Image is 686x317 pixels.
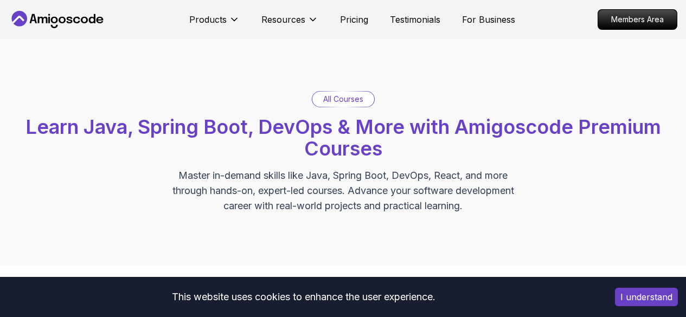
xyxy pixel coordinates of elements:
a: For Business [462,13,515,26]
p: Master in-demand skills like Java, Spring Boot, DevOps, React, and more through hands-on, expert-... [161,168,525,214]
p: Products [189,13,227,26]
p: Resources [261,13,305,26]
a: Pricing [340,13,368,26]
button: Resources [261,13,318,35]
span: Learn Java, Spring Boot, DevOps & More with Amigoscode Premium Courses [25,115,661,160]
button: Products [189,13,240,35]
p: Members Area [598,10,677,29]
button: Accept cookies [615,288,678,306]
a: Testimonials [390,13,440,26]
p: All Courses [323,94,363,105]
iframe: chat widget [619,249,686,301]
a: Members Area [598,9,677,30]
div: This website uses cookies to enhance the user experience. [8,285,599,309]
